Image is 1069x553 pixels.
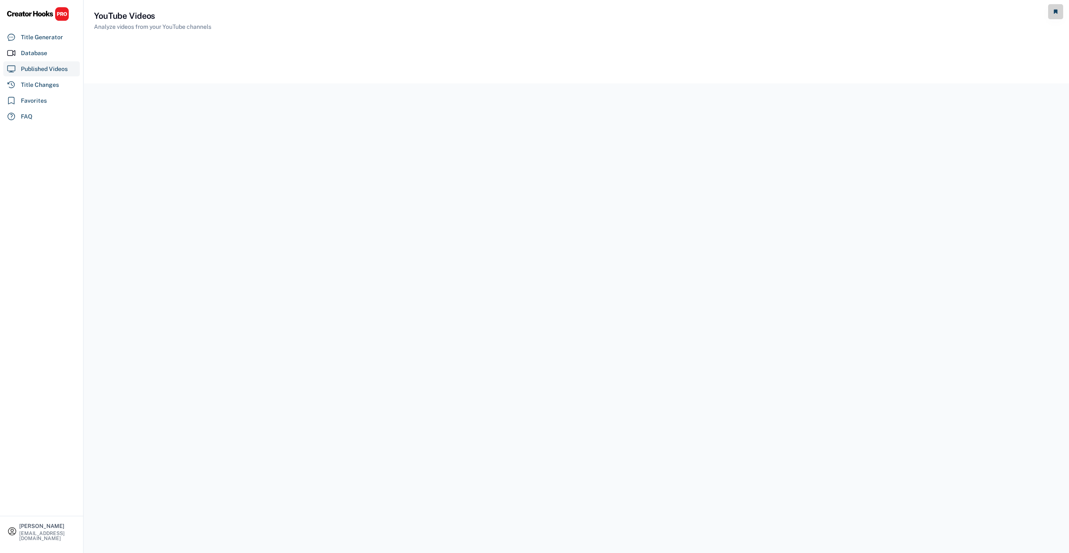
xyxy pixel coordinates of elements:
div: [EMAIL_ADDRESS][DOMAIN_NAME] [19,531,76,541]
img: CHPRO%20Logo.svg [7,7,69,21]
div: Title Generator [21,33,63,42]
div: [PERSON_NAME] [19,523,76,529]
h3: YouTube Videos [94,10,155,22]
div: Published Videos [21,65,68,73]
div: Title Changes [21,81,59,89]
div: Analyze videos from your YouTube channels [94,23,211,31]
div: Database [21,49,47,58]
div: FAQ [21,112,33,121]
div: Favorites [21,96,47,105]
